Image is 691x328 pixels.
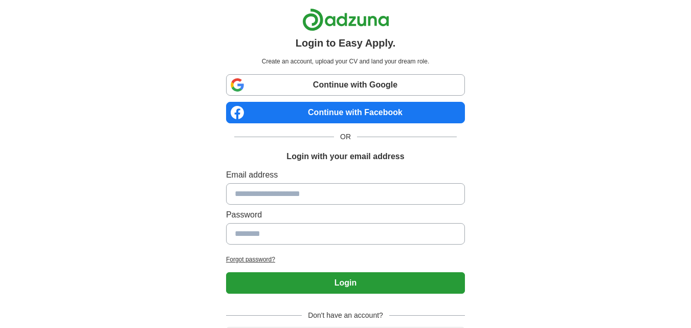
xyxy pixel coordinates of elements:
[226,169,465,181] label: Email address
[226,74,465,96] a: Continue with Google
[286,150,404,163] h1: Login with your email address
[226,102,465,123] a: Continue with Facebook
[226,209,465,221] label: Password
[226,272,465,294] button: Login
[334,132,357,142] span: OR
[228,57,463,66] p: Create an account, upload your CV and land your dream role.
[302,8,389,31] img: Adzuna logo
[296,35,396,51] h1: Login to Easy Apply.
[226,255,465,264] a: Forgot password?
[302,310,389,321] span: Don't have an account?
